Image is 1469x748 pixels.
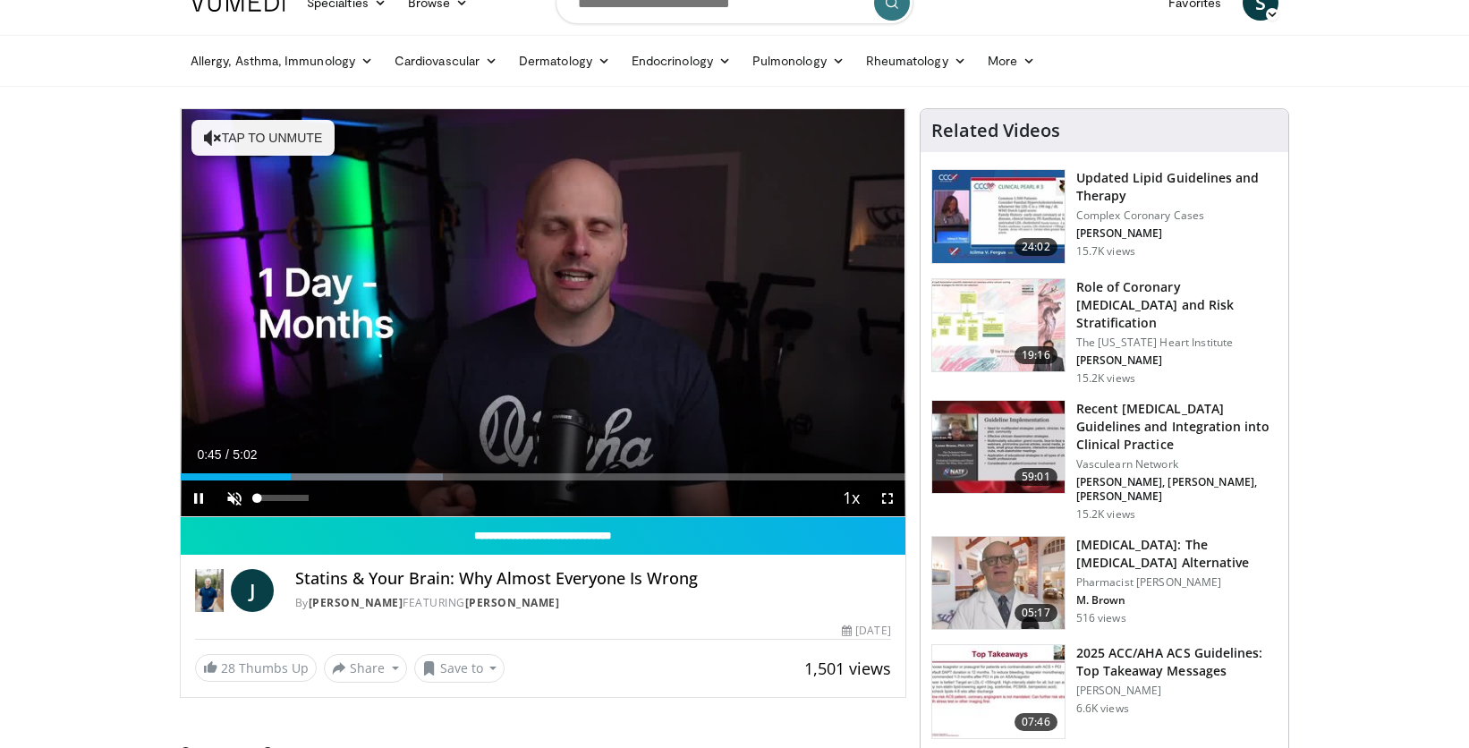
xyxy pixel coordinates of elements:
[1076,400,1278,454] h3: Recent [MEDICAL_DATA] Guidelines and Integration into Clinical Practice
[932,170,1065,263] img: 77f671eb-9394-4acc-bc78-a9f077f94e00.150x105_q85_crop-smart_upscale.jpg
[931,278,1278,386] a: 19:16 Role of Coronary [MEDICAL_DATA] and Risk Stratification The [US_STATE] Heart Institute [PER...
[1076,593,1278,608] p: M. Brown
[1015,346,1057,364] span: 19:16
[414,654,505,683] button: Save to
[931,120,1060,141] h4: Related Videos
[197,447,221,462] span: 0:45
[233,447,257,462] span: 5:02
[1076,475,1278,504] p: [PERSON_NAME], [PERSON_NAME], [PERSON_NAME]
[309,595,403,610] a: [PERSON_NAME]
[1076,371,1135,386] p: 15.2K views
[977,43,1046,79] a: More
[855,43,977,79] a: Rheumatology
[842,623,890,639] div: [DATE]
[621,43,742,79] a: Endocrinology
[1076,336,1278,350] p: The [US_STATE] Heart Institute
[932,645,1065,738] img: 369ac253-1227-4c00-b4e1-6e957fd240a8.150x105_q85_crop-smart_upscale.jpg
[231,569,274,612] a: J
[465,595,560,610] a: [PERSON_NAME]
[257,495,308,501] div: Volume Level
[932,537,1065,630] img: ce9609b9-a9bf-4b08-84dd-8eeb8ab29fc6.150x105_q85_crop-smart_upscale.jpg
[1015,238,1057,256] span: 24:02
[1076,244,1135,259] p: 15.7K views
[932,279,1065,372] img: 1efa8c99-7b8a-4ab5-a569-1c219ae7bd2c.150x105_q85_crop-smart_upscale.jpg
[1076,353,1278,368] p: [PERSON_NAME]
[1076,575,1278,590] p: Pharmacist [PERSON_NAME]
[324,654,407,683] button: Share
[508,43,621,79] a: Dermatology
[221,659,235,676] span: 28
[181,109,905,517] video-js: Video Player
[931,400,1278,522] a: 59:01 Recent [MEDICAL_DATA] Guidelines and Integration into Clinical Practice Vasculearn Network ...
[181,480,217,516] button: Pause
[1076,611,1126,625] p: 516 views
[295,595,891,611] div: By FEATURING
[225,447,229,462] span: /
[1076,507,1135,522] p: 15.2K views
[932,401,1065,494] img: 87825f19-cf4c-4b91-bba1-ce218758c6bb.150x105_q85_crop-smart_upscale.jpg
[1076,169,1278,205] h3: Updated Lipid Guidelines and Therapy
[195,654,317,682] a: 28 Thumbs Up
[195,569,224,612] img: Dr. Jordan Rennicke
[804,658,891,679] span: 1,501 views
[295,569,891,589] h4: Statins & Your Brain: Why Almost Everyone Is Wrong
[1076,208,1278,223] p: Complex Coronary Cases
[1015,468,1057,486] span: 59:01
[1076,684,1278,698] p: [PERSON_NAME]
[1076,457,1278,472] p: Vasculearn Network
[180,43,384,79] a: Allergy, Asthma, Immunology
[1076,644,1278,680] h3: 2025 ACC/AHA ACS Guidelines: Top Takeaway Messages
[1015,713,1057,731] span: 07:46
[1076,226,1278,241] p: [PERSON_NAME]
[834,480,870,516] button: Playback Rate
[384,43,508,79] a: Cardiovascular
[181,473,905,480] div: Progress Bar
[217,480,252,516] button: Unmute
[931,536,1278,631] a: 05:17 [MEDICAL_DATA]: The [MEDICAL_DATA] Alternative Pharmacist [PERSON_NAME] M. Brown 516 views
[931,644,1278,739] a: 07:46 2025 ACC/AHA ACS Guidelines: Top Takeaway Messages [PERSON_NAME] 6.6K views
[870,480,905,516] button: Fullscreen
[1076,278,1278,332] h3: Role of Coronary [MEDICAL_DATA] and Risk Stratification
[1076,701,1129,716] p: 6.6K views
[742,43,855,79] a: Pulmonology
[1076,536,1278,572] h3: [MEDICAL_DATA]: The [MEDICAL_DATA] Alternative
[1015,604,1057,622] span: 05:17
[191,120,335,156] button: Tap to unmute
[931,169,1278,264] a: 24:02 Updated Lipid Guidelines and Therapy Complex Coronary Cases [PERSON_NAME] 15.7K views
